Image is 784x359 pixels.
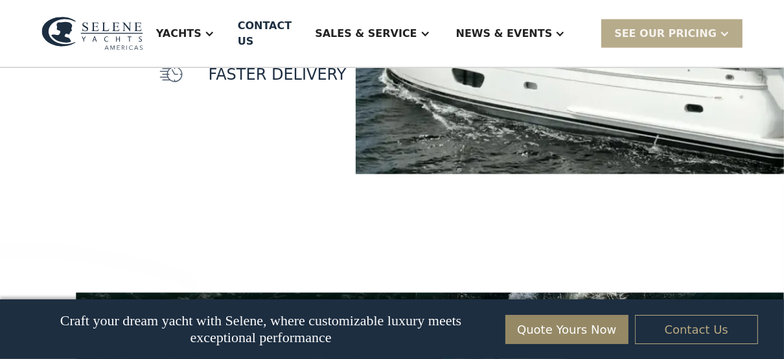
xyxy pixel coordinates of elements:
div: Sales & Service [302,8,443,60]
a: Contact Us [635,315,758,344]
p: Craft your dream yacht with Selene, where customizable luxury meets exceptional performance [26,312,496,346]
div: Yachts [143,8,227,60]
img: logo [41,17,143,50]
div: SEE Our Pricing [601,19,743,47]
div: Contact US [238,18,292,49]
div: News & EVENTS [456,26,553,41]
div: Yachts [156,26,202,41]
div: SEE Our Pricing [614,26,717,41]
img: icon [159,63,183,86]
p: faster delivery [209,63,347,86]
a: Quote Yours Now [505,315,628,344]
div: Sales & Service [315,26,417,41]
div: News & EVENTS [443,8,579,60]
